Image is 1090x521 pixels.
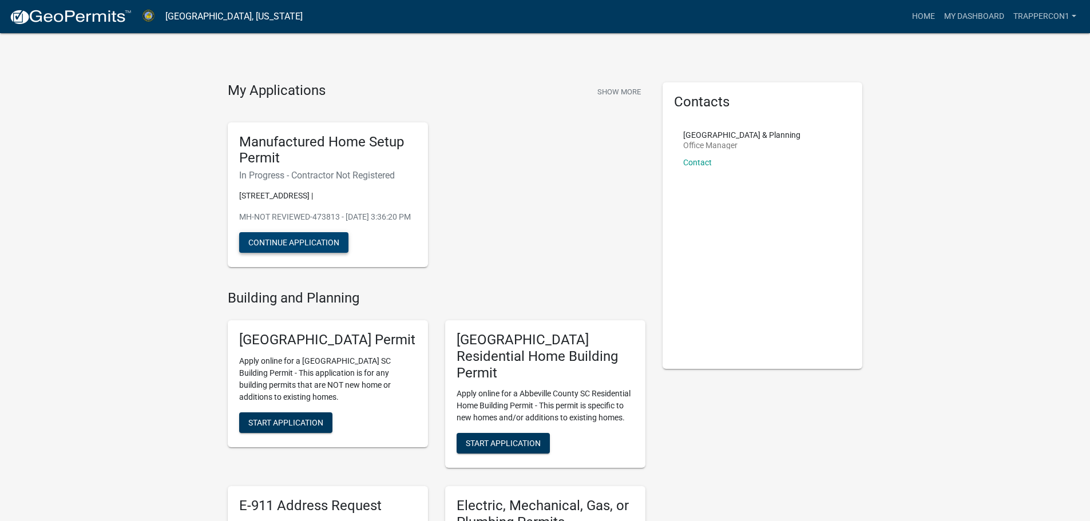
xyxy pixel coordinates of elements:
p: [STREET_ADDRESS] | [239,190,417,202]
h5: E-911 Address Request [239,498,417,514]
button: Start Application [457,433,550,454]
h5: Manufactured Home Setup Permit [239,134,417,167]
h5: Contacts [674,94,851,110]
a: Home [907,6,940,27]
span: Start Application [466,439,541,448]
a: Contact [683,158,712,167]
p: Apply online for a [GEOGRAPHIC_DATA] SC Building Permit - This application is for any building pe... [239,355,417,403]
h4: Building and Planning [228,290,645,307]
p: Apply online for a Abbeville County SC Residential Home Building Permit - This permit is specific... [457,388,634,424]
a: My Dashboard [940,6,1009,27]
img: Abbeville County, South Carolina [141,9,156,24]
h4: My Applications [228,82,326,100]
button: Continue Application [239,232,348,253]
button: Start Application [239,412,332,433]
a: Trappercon1 [1009,6,1081,27]
a: [GEOGRAPHIC_DATA], [US_STATE] [165,7,303,26]
p: [GEOGRAPHIC_DATA] & Planning [683,131,800,139]
p: MH-NOT REVIEWED-473813 - [DATE] 3:36:20 PM [239,211,417,223]
p: Office Manager [683,141,800,149]
h6: In Progress - Contractor Not Registered [239,170,417,181]
span: Start Application [248,417,323,427]
h5: [GEOGRAPHIC_DATA] Residential Home Building Permit [457,332,634,381]
button: Show More [593,82,645,101]
h5: [GEOGRAPHIC_DATA] Permit [239,332,417,348]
